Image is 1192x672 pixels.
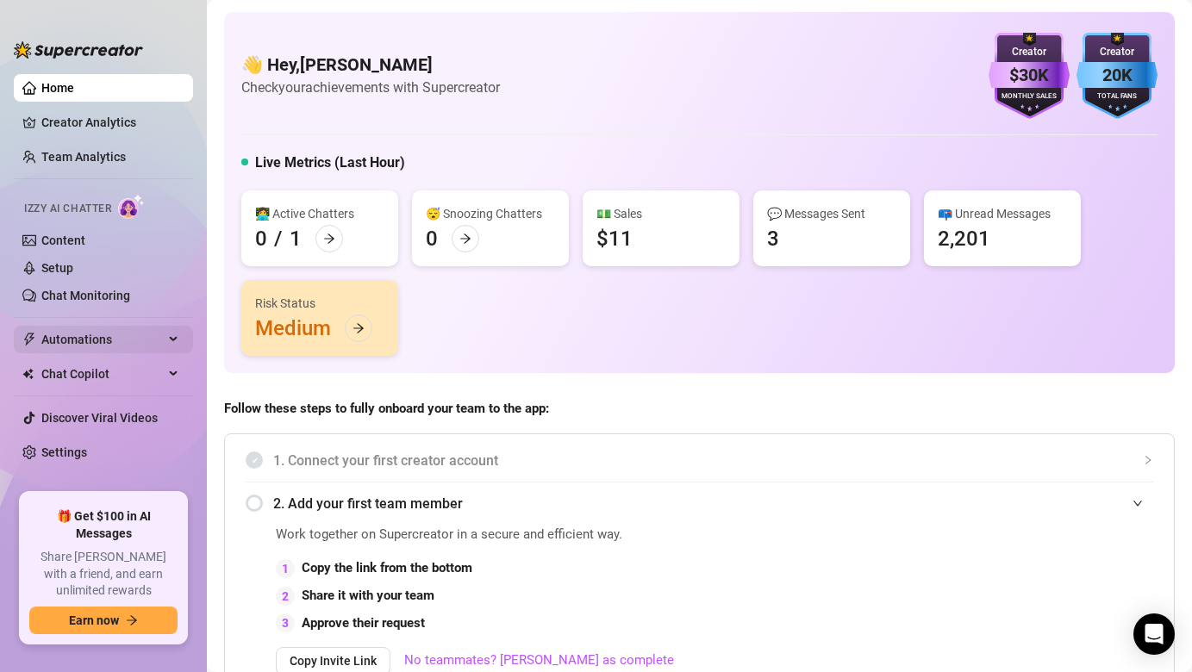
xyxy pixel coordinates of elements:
span: arrow-right [323,233,335,245]
div: Total Fans [1077,91,1158,103]
div: 0 [426,225,438,252]
div: Risk Status [255,294,384,313]
strong: Approve their request [302,615,425,631]
span: Automations [41,326,164,353]
span: arrow-right [126,614,138,626]
div: 0 [255,225,267,252]
div: 1. Connect your first creator account [246,439,1153,482]
div: Monthly Sales [989,91,1070,103]
a: Discover Viral Videos [41,411,158,425]
span: Work together on Supercreator in a secure and efficient way. [276,525,765,545]
a: Creator Analytics [41,109,179,136]
span: Izzy AI Chatter [24,201,111,217]
div: $11 [596,225,633,252]
img: Chat Copilot [22,368,34,380]
div: 💵 Sales [596,204,726,223]
div: 📪 Unread Messages [938,204,1067,223]
div: 😴 Snoozing Chatters [426,204,555,223]
h4: 👋 Hey, [PERSON_NAME] [241,53,500,77]
img: purple-badge-B9DA21FR.svg [989,33,1070,119]
div: 1 [276,559,295,578]
div: Creator [1077,44,1158,60]
div: Open Intercom Messenger [1133,613,1175,655]
a: No teammates? [PERSON_NAME] as complete [404,650,674,671]
img: logo-BBDzfeDw.svg [14,41,143,59]
img: blue-badge-DgoSNQY1.svg [1077,33,1158,119]
div: 2,201 [938,225,990,252]
a: Chat Monitoring [41,289,130,302]
span: 🎁 Get $100 in AI Messages [29,508,178,542]
a: Settings [41,445,87,459]
div: 3 [767,225,779,252]
a: Content [41,233,85,247]
div: 20K [1077,62,1158,89]
span: Share [PERSON_NAME] with a friend, and earn unlimited rewards [29,549,178,600]
div: 1 [290,225,302,252]
h5: Live Metrics (Last Hour) [255,152,405,173]
span: 2. Add your first team member [273,493,1153,514]
span: Copy Invite Link [290,654,377,668]
span: arrow-right [353,322,365,334]
div: 2. Add your first team member [246,482,1153,525]
span: Chat Copilot [41,360,164,388]
span: collapsed [1143,455,1153,465]
a: Team Analytics [41,150,126,164]
div: Creator [989,44,1070,60]
div: 2 [276,587,295,606]
div: 👩‍💻 Active Chatters [255,204,384,223]
span: 1. Connect your first creator account [273,450,1153,471]
span: Earn now [69,613,119,627]
span: arrow-right [459,233,471,245]
strong: Share it with your team [302,588,434,603]
article: Check your achievements with Supercreator [241,77,500,98]
strong: Copy the link from the bottom [302,560,472,576]
strong: Follow these steps to fully onboard your team to the app: [224,401,549,416]
a: Setup [41,261,73,275]
button: Earn nowarrow-right [29,607,178,634]
div: 💬 Messages Sent [767,204,896,223]
div: $30K [989,62,1070,89]
div: 3 [276,613,295,632]
span: thunderbolt [22,333,36,346]
img: AI Chatter [118,194,145,219]
a: Home [41,81,74,95]
span: expanded [1133,498,1143,508]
